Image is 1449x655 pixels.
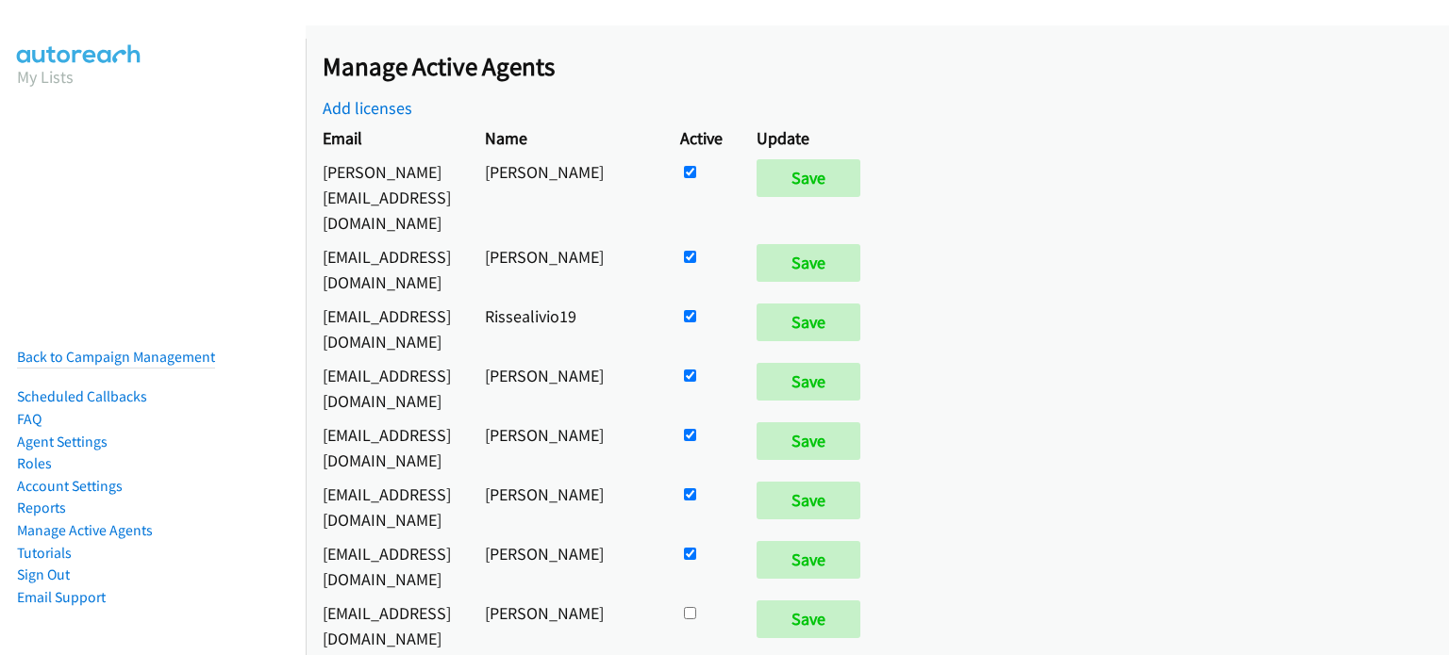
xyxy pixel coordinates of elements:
[17,348,215,366] a: Back to Campaign Management
[17,433,108,450] a: Agent Settings
[306,418,468,477] td: [EMAIL_ADDRESS][DOMAIN_NAME]
[17,66,74,88] a: My Lists
[306,536,468,596] td: [EMAIL_ADDRESS][DOMAIN_NAME]
[17,454,52,472] a: Roles
[468,418,663,477] td: [PERSON_NAME]
[757,303,860,341] input: Save
[757,482,860,519] input: Save
[17,477,123,495] a: Account Settings
[757,541,860,579] input: Save
[468,477,663,536] td: [PERSON_NAME]
[17,521,153,539] a: Manage Active Agents
[17,499,66,516] a: Reports
[17,387,147,405] a: Scheduled Callbacks
[757,600,860,638] input: Save
[468,596,663,655] td: [PERSON_NAME]
[17,544,72,562] a: Tutorials
[323,51,1449,83] h2: Manage Active Agents
[306,155,468,239] td: [PERSON_NAME][EMAIL_ADDRESS][DOMAIN_NAME]
[323,97,412,119] a: Add licenses
[757,159,860,197] input: Save
[306,121,468,155] th: Email
[17,588,106,606] a: Email Support
[757,422,860,460] input: Save
[306,596,468,655] td: [EMAIL_ADDRESS][DOMAIN_NAME]
[306,477,468,536] td: [EMAIL_ADDRESS][DOMAIN_NAME]
[468,239,663,299] td: [PERSON_NAME]
[306,358,468,418] td: [EMAIL_ADDRESS][DOMAIN_NAME]
[17,565,70,583] a: Sign Out
[306,239,468,299] td: [EMAIL_ADDRESS][DOMAIN_NAME]
[468,121,663,155] th: Name
[757,363,860,401] input: Save
[468,536,663,596] td: [PERSON_NAME]
[468,358,663,418] td: [PERSON_NAME]
[663,121,740,155] th: Active
[740,121,886,155] th: Update
[306,299,468,358] td: [EMAIL_ADDRESS][DOMAIN_NAME]
[468,155,663,239] td: [PERSON_NAME]
[17,410,42,428] a: FAQ
[757,244,860,282] input: Save
[468,299,663,358] td: Rissealivio19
